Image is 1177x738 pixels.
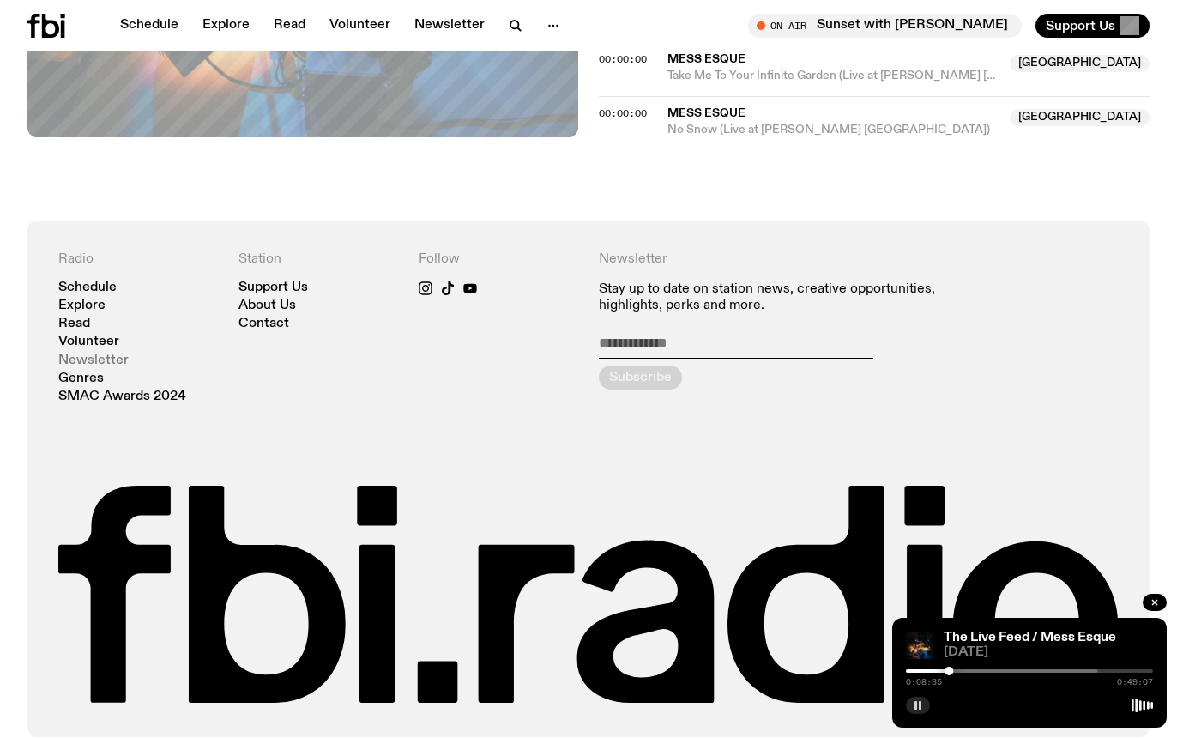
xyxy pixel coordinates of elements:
[944,646,1153,659] span: [DATE]
[599,366,682,390] button: Subscribe
[238,318,289,330] a: Contact
[599,251,939,268] h4: Newsletter
[58,390,186,403] a: SMAC Awards 2024
[906,678,942,687] span: 0:08:35
[404,14,495,38] a: Newsletter
[263,14,316,38] a: Read
[58,281,117,294] a: Schedule
[58,372,104,385] a: Genres
[58,354,129,367] a: Newsletter
[58,318,90,330] a: Read
[667,122,999,138] span: No Snow (Live at [PERSON_NAME] [GEOGRAPHIC_DATA])
[667,107,745,119] span: Mess Esque
[1035,14,1150,38] button: Support Us
[419,251,578,268] h4: Follow
[1046,18,1115,33] span: Support Us
[599,55,647,64] button: 00:00:00
[1010,55,1150,72] span: [GEOGRAPHIC_DATA]
[599,281,939,314] p: Stay up to date on station news, creative opportunities, highlights, perks and more.
[667,53,745,65] span: Mess Esque
[58,299,106,312] a: Explore
[748,14,1022,38] button: On AirSunset with [PERSON_NAME]
[599,52,647,66] span: 00:00:00
[58,336,119,348] a: Volunteer
[1010,109,1150,126] span: [GEOGRAPHIC_DATA]
[238,251,398,268] h4: Station
[192,14,260,38] a: Explore
[238,281,308,294] a: Support Us
[110,14,189,38] a: Schedule
[1117,678,1153,687] span: 0:49:07
[599,109,647,118] button: 00:00:00
[238,299,296,312] a: About Us
[58,251,218,268] h4: Radio
[667,68,999,84] span: Take Me To Your Infinite Garden (Live at [PERSON_NAME] [GEOGRAPHIC_DATA])
[599,106,647,120] span: 00:00:00
[944,631,1116,644] a: The Live Feed / Mess Esque
[319,14,401,38] a: Volunteer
